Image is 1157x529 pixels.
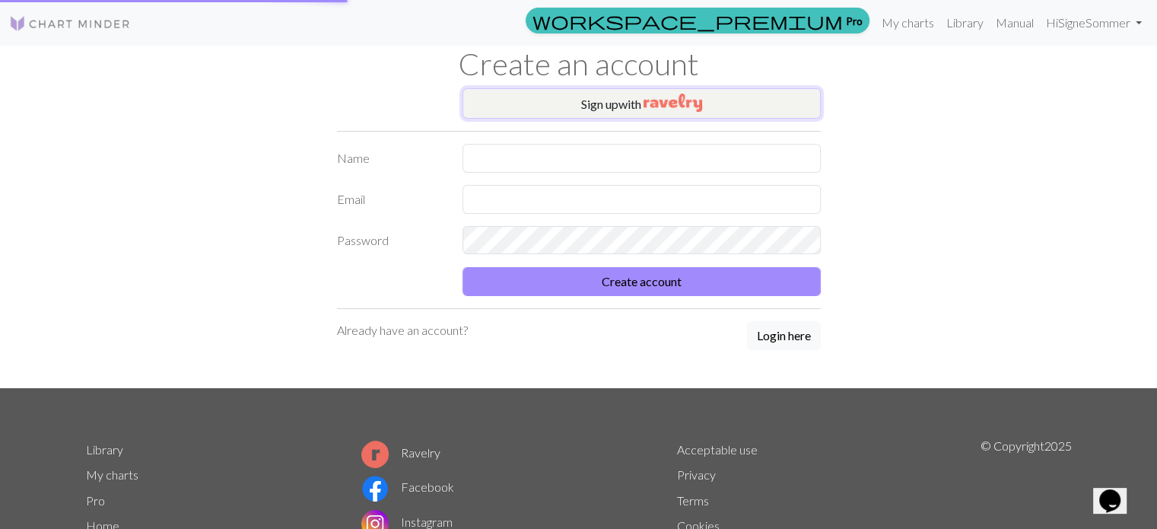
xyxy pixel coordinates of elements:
[328,226,453,255] label: Password
[677,467,716,482] a: Privacy
[77,46,1081,82] h1: Create an account
[86,493,105,508] a: Pro
[990,8,1040,38] a: Manual
[361,480,454,494] a: Facebook
[361,475,389,502] img: Facebook logo
[462,267,821,296] button: Create account
[747,321,821,352] a: Login here
[747,321,821,350] button: Login here
[462,88,821,119] button: Sign upwith
[1040,8,1148,38] a: HiSigneSommer
[677,442,758,457] a: Acceptable use
[361,515,453,529] a: Instagram
[526,8,869,33] a: Pro
[361,441,389,468] img: Ravelry logo
[677,493,709,508] a: Terms
[328,185,453,214] label: Email
[337,321,468,339] p: Already have an account?
[940,8,990,38] a: Library
[86,442,123,457] a: Library
[532,10,843,31] span: workspace_premium
[9,14,131,33] img: Logo
[361,445,440,460] a: Ravelry
[644,94,702,112] img: Ravelry
[876,8,940,38] a: My charts
[1093,468,1142,514] iframe: chat widget
[328,144,453,173] label: Name
[86,467,138,482] a: My charts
